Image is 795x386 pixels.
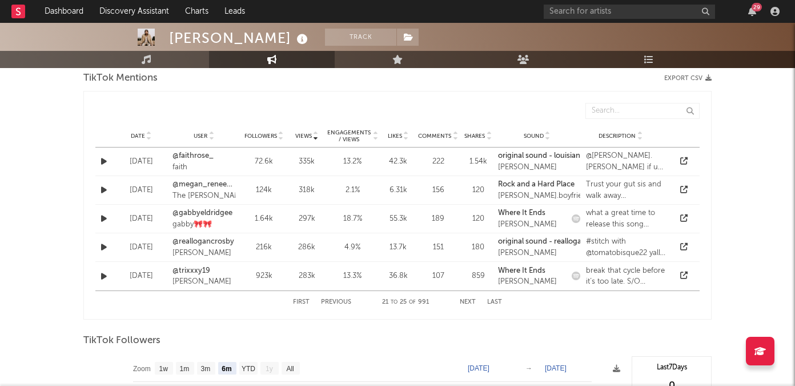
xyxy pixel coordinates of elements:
[498,265,557,288] a: Where It Ends[PERSON_NAME]
[464,133,485,140] span: Shares
[498,179,617,201] a: Rock and a Hard Place[PERSON_NAME].boyfriend060422
[409,300,416,305] span: of
[115,270,167,282] div: [DATE]
[498,162,608,173] div: [PERSON_NAME]
[292,270,321,282] div: 283k
[487,299,502,305] button: Last
[286,365,294,373] text: All
[418,270,458,282] div: 107
[544,5,715,19] input: Search for artists
[464,213,492,225] div: 120
[241,242,287,253] div: 216k
[115,185,167,196] div: [DATE]
[638,363,705,373] div: Last 7 Days
[498,208,557,230] a: Where It Ends[PERSON_NAME]
[418,185,458,196] div: 156
[391,300,397,305] span: to
[384,185,412,196] div: 6.31k
[498,276,557,288] div: [PERSON_NAME]
[384,270,412,282] div: 36.8k
[460,299,476,305] button: Next
[321,299,351,305] button: Previous
[585,103,700,119] input: Search...
[384,156,412,168] div: 42.3k
[498,181,575,188] strong: Rock and a Hard Place
[133,365,151,373] text: Zoom
[327,242,378,253] div: 4.9 %
[464,185,492,196] div: 120
[292,213,321,225] div: 297k
[418,242,458,253] div: 151
[169,29,311,47] div: [PERSON_NAME]
[115,242,167,253] div: [DATE]
[83,334,160,348] span: TikTok Followers
[115,156,167,168] div: [DATE]
[524,133,544,140] span: Sound
[327,156,378,168] div: 13.2 %
[172,150,235,162] a: @faithrose_
[115,213,167,225] div: [DATE]
[498,236,609,258] a: original sound - reallogancrosby[PERSON_NAME]
[498,219,557,230] div: [PERSON_NAME]
[292,242,321,253] div: 286k
[752,3,762,11] div: 29
[464,270,492,282] div: 859
[586,265,668,288] div: break that cycle before it’s too late. S/O @[PERSON_NAME].[PERSON_NAME] 🫶🏼 #fyp #foryou #OLAFLEX ...
[384,242,412,253] div: 13.7k
[498,248,609,259] div: [PERSON_NAME]
[172,265,235,277] a: @trixxxy19
[664,75,712,82] button: Export CSV
[325,29,396,46] button: Track
[266,365,273,373] text: 1y
[241,156,287,168] div: 72.6k
[180,365,190,373] text: 1m
[418,213,458,225] div: 189
[498,209,545,217] strong: Where It Ends
[172,248,235,259] div: [PERSON_NAME]
[172,162,235,173] div: faith
[418,133,451,140] span: Comments
[172,219,235,230] div: gabby🎀🎀
[83,71,158,85] span: TikTok Mentions
[295,133,312,140] span: Views
[586,150,668,173] div: @[PERSON_NAME].[PERSON_NAME] if u see this dont be mad ily
[498,190,617,202] div: [PERSON_NAME].boyfriend060422
[241,270,287,282] div: 923k
[327,129,371,143] span: Engagements / Views
[292,185,321,196] div: 318k
[498,152,608,160] strong: original sound - louisianagalinsc
[327,185,378,196] div: 2.1 %
[194,133,207,140] span: User
[172,208,235,219] a: @gabbyeldridgee
[241,185,287,196] div: 124k
[384,213,412,225] div: 55.3k
[418,156,458,168] div: 222
[464,156,492,168] div: 1.54k
[468,364,489,372] text: [DATE]
[327,270,378,282] div: 13.3 %
[201,365,211,373] text: 3m
[172,236,235,248] a: @reallogancrosby
[545,364,567,372] text: [DATE]
[172,276,235,288] div: [PERSON_NAME]
[599,133,636,140] span: Description
[586,208,668,230] div: what a great time to release this song @[PERSON_NAME].[PERSON_NAME] #pain
[525,364,532,372] text: →
[172,179,235,190] a: @megan_renee215
[498,150,608,173] a: original sound - louisianagalinsc[PERSON_NAME]
[172,190,235,202] div: The [PERSON_NAME] [PERSON_NAME]
[292,156,321,168] div: 335k
[586,179,668,201] div: Trust your gut sis and walk away #ReTokforNature #MessFreeHero #Relationship #breakup #thatswheni...
[131,133,145,140] span: Date
[748,7,756,16] button: 29
[374,296,437,309] div: 21 25 991
[159,365,168,373] text: 1w
[293,299,310,305] button: First
[498,238,609,245] strong: original sound - reallogancrosby
[464,242,492,253] div: 180
[388,133,402,140] span: Likes
[244,133,277,140] span: Followers
[222,365,231,373] text: 6m
[242,365,255,373] text: YTD
[327,213,378,225] div: 18.7 %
